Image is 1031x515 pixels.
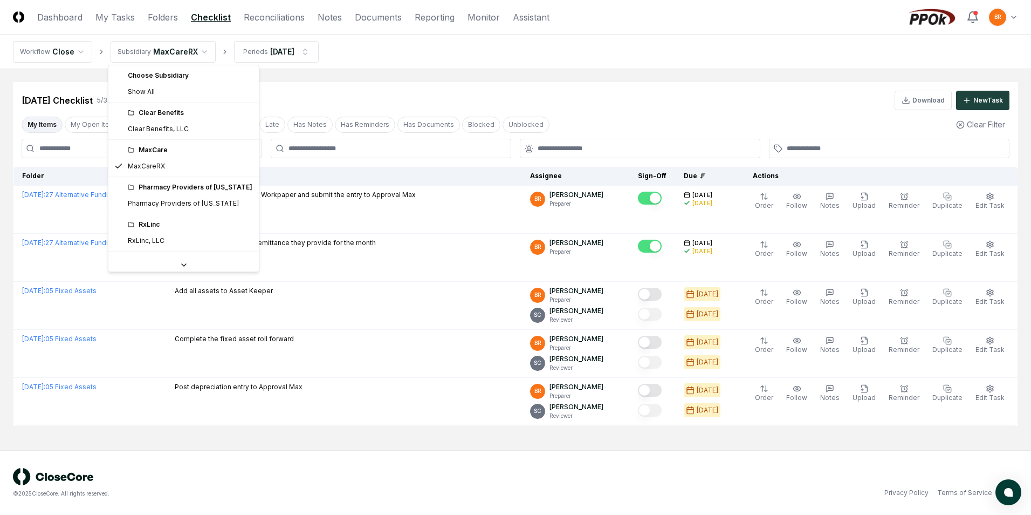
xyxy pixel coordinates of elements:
div: Pharmacy Providers of [US_STATE] [128,182,252,192]
div: Clear Benefits, LLC [128,124,189,134]
div: Choose Subsidiary [111,67,257,84]
div: Clear Benefits [128,108,252,118]
div: MaxCareRX [128,161,165,171]
div: Stratos [128,257,252,267]
div: Pharmacy Providers of [US_STATE] [128,199,239,208]
div: MaxCare [128,145,252,155]
span: Show All [128,87,155,97]
div: RxLinc [128,220,252,229]
div: RxLinc, LLC [128,236,164,246]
